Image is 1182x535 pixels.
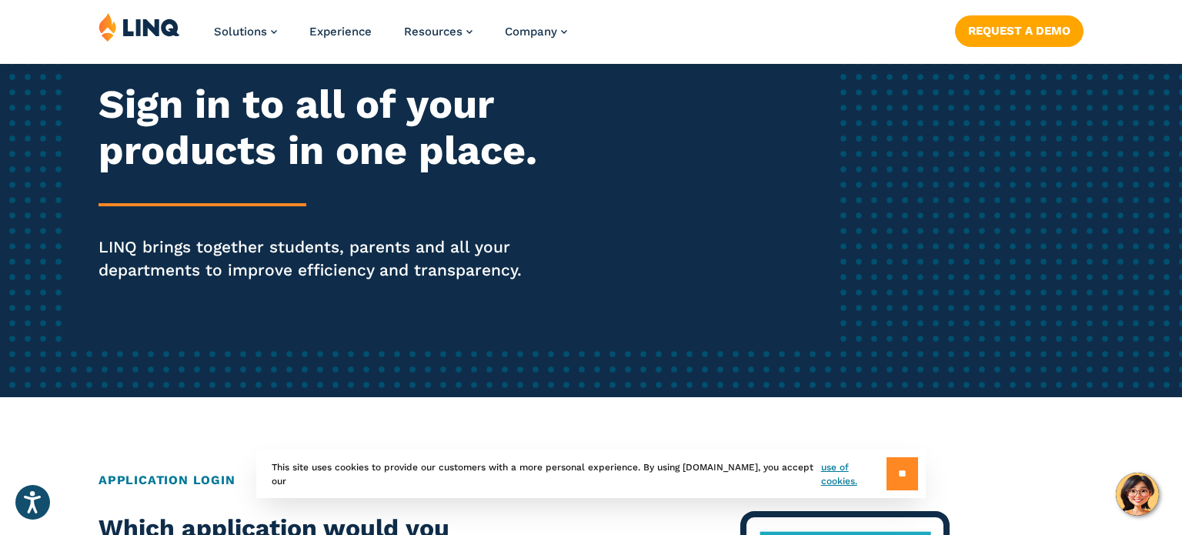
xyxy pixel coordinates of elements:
[309,25,372,38] a: Experience
[98,82,554,174] h2: Sign in to all of your products in one place.
[1116,473,1159,516] button: Hello, have a question? Let’s chat.
[505,25,567,38] a: Company
[98,471,1083,490] h2: Application Login
[214,25,277,38] a: Solutions
[505,25,557,38] span: Company
[955,12,1083,46] nav: Button Navigation
[404,25,472,38] a: Resources
[214,25,267,38] span: Solutions
[98,236,554,282] p: LINQ brings together students, parents and all your departments to improve efficiency and transpa...
[256,450,926,498] div: This site uses cookies to provide our customers with a more personal experience. By using [DOMAIN...
[955,15,1083,46] a: Request a Demo
[214,12,567,63] nav: Primary Navigation
[98,12,180,42] img: LINQ | K‑12 Software
[404,25,462,38] span: Resources
[821,460,886,488] a: use of cookies.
